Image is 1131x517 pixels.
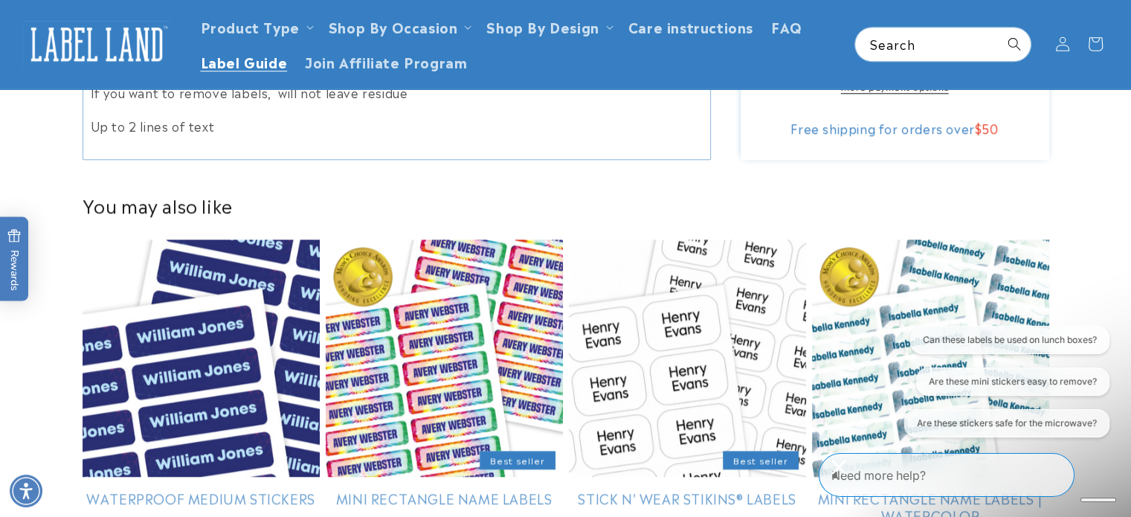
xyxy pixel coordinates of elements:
span: Care instructions [628,18,753,35]
img: Label Land [22,21,171,67]
div: Accessibility Menu [10,475,42,507]
summary: Shop By Design [477,9,619,44]
a: Mini Rectangle Name Labels [326,489,563,507]
span: FAQ [771,18,802,35]
p: Up to 2 lines of text [91,115,703,137]
span: $ [975,119,982,137]
iframe: Gorgias live chat conversation starters [897,326,1116,450]
span: 50 [982,119,998,137]
a: Care instructions [619,9,762,44]
a: Waterproof Medium Stickers [83,489,320,507]
button: Search [998,28,1031,60]
iframe: Gorgias Floating Chat [819,447,1116,502]
span: Join Affiliate Program [305,53,467,70]
a: Product Type [201,16,300,36]
div: Free shipping for orders over [753,121,1036,135]
a: Label Land [17,16,177,73]
summary: Product Type [192,9,320,44]
span: Rewards [7,228,22,290]
span: Label Guide [201,53,288,70]
a: FAQ [762,9,811,44]
a: Label Guide [192,44,297,79]
a: Stick N' Wear Stikins® Labels [569,489,806,507]
h2: You may also like [83,193,1049,216]
a: Join Affiliate Program [296,44,476,79]
span: Shop By Occasion [329,18,458,35]
a: Shop By Design [486,16,599,36]
summary: Shop By Occasion [320,9,478,44]
p: If you want to remove labels, will not leave residue [91,82,703,103]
